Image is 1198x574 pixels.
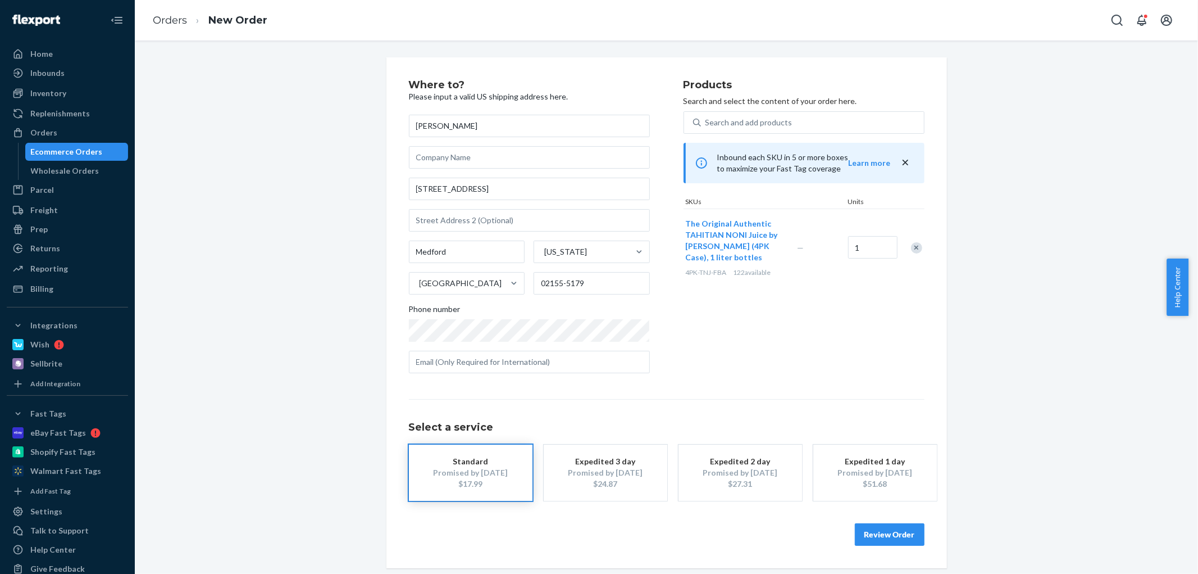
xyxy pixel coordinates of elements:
a: Returns [7,239,128,257]
a: Help Center [7,541,128,559]
div: Parcel [30,184,54,196]
a: Inbounds [7,64,128,82]
a: Billing [7,280,128,298]
button: Help Center [1167,259,1188,316]
a: Inventory [7,84,128,102]
a: Orders [7,124,128,142]
input: [US_STATE] [543,246,544,257]
div: Orders [30,127,57,138]
a: Parcel [7,181,128,199]
div: [US_STATE] [544,246,587,257]
div: Prep [30,224,48,235]
button: The Original Authentic TAHITIAN NONI Juice by [PERSON_NAME] (4PK Case), 1 liter bottles [686,218,784,263]
div: Reporting [30,263,68,274]
a: Walmart Fast Tags [7,462,128,480]
div: Promised by [DATE] [695,467,785,478]
div: Returns [30,243,60,254]
span: — [798,243,804,252]
div: Ecommerce Orders [31,146,103,157]
div: Settings [30,506,62,517]
button: Fast Tags [7,405,128,423]
button: Expedited 2 dayPromised by [DATE]$27.31 [678,445,802,501]
div: Promised by [DATE] [426,467,516,478]
div: [GEOGRAPHIC_DATA] [420,278,502,289]
div: Help Center [30,544,76,555]
div: Promised by [DATE] [830,467,920,478]
div: $17.99 [426,478,516,490]
h1: Select a service [409,422,924,433]
div: Shopify Fast Tags [30,446,95,458]
input: Quantity [848,236,898,259]
a: Shopify Fast Tags [7,443,128,461]
div: Units [846,197,896,209]
div: Remove Item [911,242,922,254]
div: Walmart Fast Tags [30,465,101,477]
div: Promised by [DATE] [561,467,650,478]
a: Add Fast Tag [7,485,128,498]
div: Standard [426,456,516,467]
div: Replenishments [30,108,90,119]
button: Expedited 1 dayPromised by [DATE]$51.68 [813,445,937,501]
button: close [900,157,911,169]
button: Close Navigation [106,9,128,31]
div: $27.31 [695,478,785,490]
div: Inbound each SKU in 5 or more boxes to maximize your Fast Tag coverage [684,143,924,183]
p: Search and select the content of your order here. [684,96,924,107]
div: Talk to Support [30,525,89,536]
span: 4PK-TNJ-FBA [686,268,727,277]
input: First & Last Name [409,115,650,137]
a: Home [7,45,128,63]
a: Wish [7,336,128,354]
ol: breadcrumbs [144,4,276,37]
a: Freight [7,201,128,219]
button: StandardPromised by [DATE]$17.99 [409,445,532,501]
a: Settings [7,503,128,521]
button: Open account menu [1155,9,1178,31]
div: Expedited 3 day [561,456,650,467]
div: Integrations [30,320,78,331]
span: The Original Authentic TAHITIAN NONI Juice by [PERSON_NAME] (4PK Case), 1 liter bottles [686,219,778,262]
input: City [409,241,525,263]
div: Freight [30,205,58,216]
div: $51.68 [830,478,920,490]
div: Search and add products [705,117,792,128]
a: Add Integration [7,377,128,391]
div: Inbounds [30,67,65,79]
div: Billing [30,283,53,295]
div: Fast Tags [30,408,66,419]
div: Expedited 2 day [695,456,785,467]
span: Phone number [409,304,461,319]
a: Reporting [7,260,128,278]
input: Street Address 2 (Optional) [409,209,650,232]
h2: Products [684,80,924,91]
div: Wholesale Orders [31,165,99,177]
input: Company Name [409,146,650,169]
a: New Order [208,14,267,26]
a: Prep [7,220,128,238]
h2: Where to? [409,80,650,91]
input: Email (Only Required for International) [409,351,650,373]
div: Add Fast Tag [30,486,71,496]
a: Sellbrite [7,355,128,373]
input: [GEOGRAPHIC_DATA] [418,278,420,289]
div: Wish [30,339,49,350]
a: Wholesale Orders [25,162,129,180]
button: Integrations [7,317,128,335]
button: Open notifications [1131,9,1153,31]
img: Flexport logo [12,15,60,26]
div: Home [30,48,53,60]
button: Open Search Box [1106,9,1128,31]
p: Please input a valid US shipping address here. [409,91,650,102]
div: Inventory [30,88,66,99]
div: Sellbrite [30,358,62,369]
div: Add Integration [30,379,80,388]
a: eBay Fast Tags [7,424,128,442]
div: $24.87 [561,478,650,490]
div: Expedited 1 day [830,456,920,467]
a: Replenishments [7,105,128,123]
a: Talk to Support [7,522,128,540]
input: Street Address [409,178,650,200]
button: Learn more [849,157,891,169]
div: eBay Fast Tags [30,427,86,439]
